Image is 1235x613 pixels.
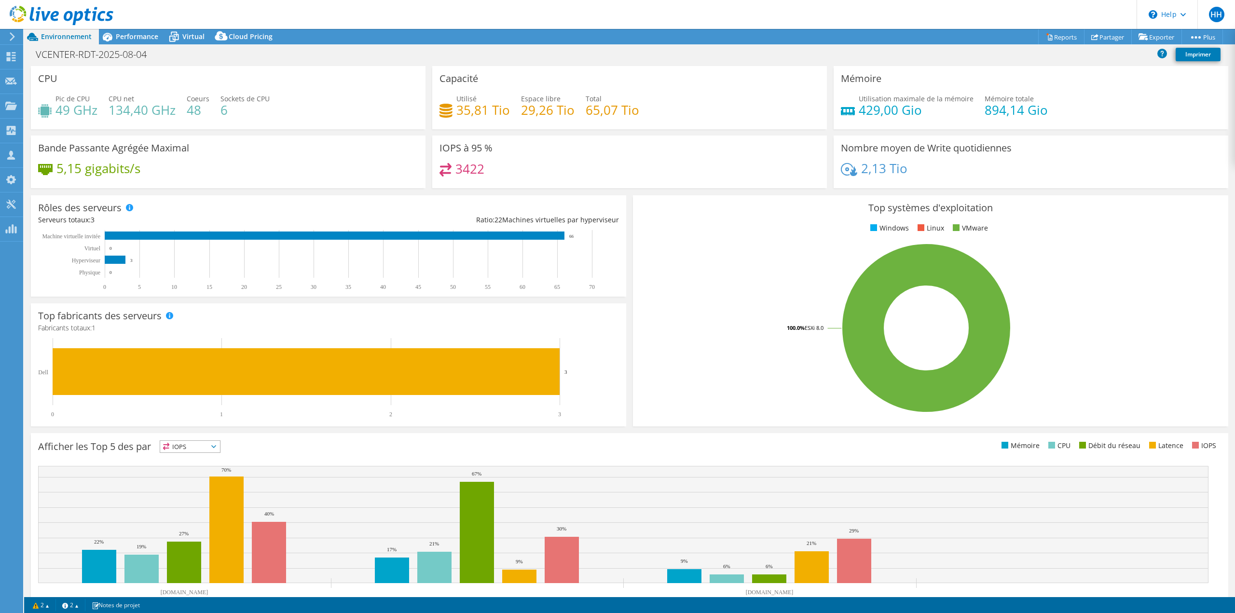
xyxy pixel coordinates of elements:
text: 40% [264,511,274,517]
text: 20 [241,284,247,290]
h3: Rôles des serveurs [38,203,122,213]
tspan: ESXi 8.0 [805,324,823,331]
span: Cloud Pricing [229,32,273,41]
span: 1 [92,323,96,332]
text: 55 [485,284,491,290]
text: 9% [516,559,523,564]
text: 50 [450,284,456,290]
li: VMware [950,223,988,233]
h3: Top systèmes d'exploitation [640,203,1221,213]
span: Virtual [182,32,205,41]
text: 0 [110,246,112,251]
a: Exporter [1131,29,1182,44]
text: 25 [276,284,282,290]
h1: VCENTER-RDT-2025-08-04 [31,49,162,60]
h4: 894,14 Gio [985,105,1048,115]
h4: 48 [187,105,209,115]
text: 45 [415,284,421,290]
text: 2 [389,411,392,418]
a: Imprimer [1176,48,1221,61]
li: Windows [868,223,909,233]
span: 22 [494,215,502,224]
span: Sockets de CPU [220,94,270,103]
h3: Capacité [439,73,478,84]
h4: 49 GHz [55,105,97,115]
h3: Top fabricants des serveurs [38,311,162,321]
text: 67% [472,471,481,477]
text: [DOMAIN_NAME] [161,589,208,596]
text: 0 [51,411,54,418]
span: Environnement [41,32,92,41]
span: CPU net [109,94,134,103]
a: 2 [55,599,85,611]
span: HH [1209,7,1224,22]
a: 2 [26,599,56,611]
text: 19% [137,544,146,549]
a: Reports [1038,29,1084,44]
text: 6% [723,563,730,569]
span: Coeurs [187,94,209,103]
li: Latence [1147,440,1183,451]
div: Serveurs totaux: [38,215,329,225]
span: IOPS [160,441,220,452]
text: 70 [589,284,595,290]
li: Linux [915,223,944,233]
h4: 429,00 Gio [859,105,974,115]
text: Hyperviseur [72,257,100,264]
h4: 5,15 gigabits/s [56,163,140,174]
div: Ratio: Machines virtuelles par hyperviseur [329,215,619,225]
a: Plus [1181,29,1223,44]
li: IOPS [1190,440,1216,451]
h3: CPU [38,73,57,84]
h3: Nombre moyen de Write quotidiennes [841,143,1012,153]
h4: 2,13 Tio [861,163,907,174]
span: 3 [91,215,95,224]
h3: IOPS à 95 % [439,143,493,153]
text: 9% [681,558,688,564]
text: Dell [38,369,48,376]
span: Utilisation maximale de la mémoire [859,94,974,103]
text: 3 [564,369,567,375]
text: 66 [569,234,574,239]
text: 0 [110,270,112,275]
text: 65 [554,284,560,290]
text: 17% [387,546,397,552]
h4: 35,81 Tio [456,105,510,115]
h4: 29,26 Tio [521,105,575,115]
h4: 65,07 Tio [586,105,639,115]
text: Physique [79,269,100,276]
text: 30 [311,284,316,290]
text: 3 [558,411,561,418]
text: 1 [220,411,223,418]
tspan: Machine virtuelle invitée [42,233,100,240]
h4: Fabricants totaux: [38,323,619,333]
text: [DOMAIN_NAME] [746,589,794,596]
text: 30% [557,526,566,531]
span: Pic de CPU [55,94,90,103]
text: 3 [130,258,133,263]
text: 6% [766,563,773,569]
text: 10 [171,284,177,290]
span: Utilisé [456,94,477,103]
text: 5 [138,284,141,290]
text: 70% [221,467,231,473]
h4: 134,40 GHz [109,105,176,115]
text: 35 [345,284,351,290]
text: 21% [429,541,439,546]
svg: \n [1149,10,1157,19]
span: Espace libre [521,94,561,103]
h4: 3422 [455,163,484,174]
span: Performance [116,32,158,41]
span: Total [586,94,602,103]
text: 0 [103,284,106,290]
h3: Bande Passante Agrégée Maximal [38,143,189,153]
li: Débit du réseau [1077,440,1140,451]
text: 40 [380,284,386,290]
text: 21% [807,540,816,546]
text: 60 [520,284,525,290]
text: Virtuel [84,245,101,252]
li: CPU [1046,440,1070,451]
a: Partager [1084,29,1132,44]
text: 27% [179,531,189,536]
a: Notes de projet [85,599,147,611]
